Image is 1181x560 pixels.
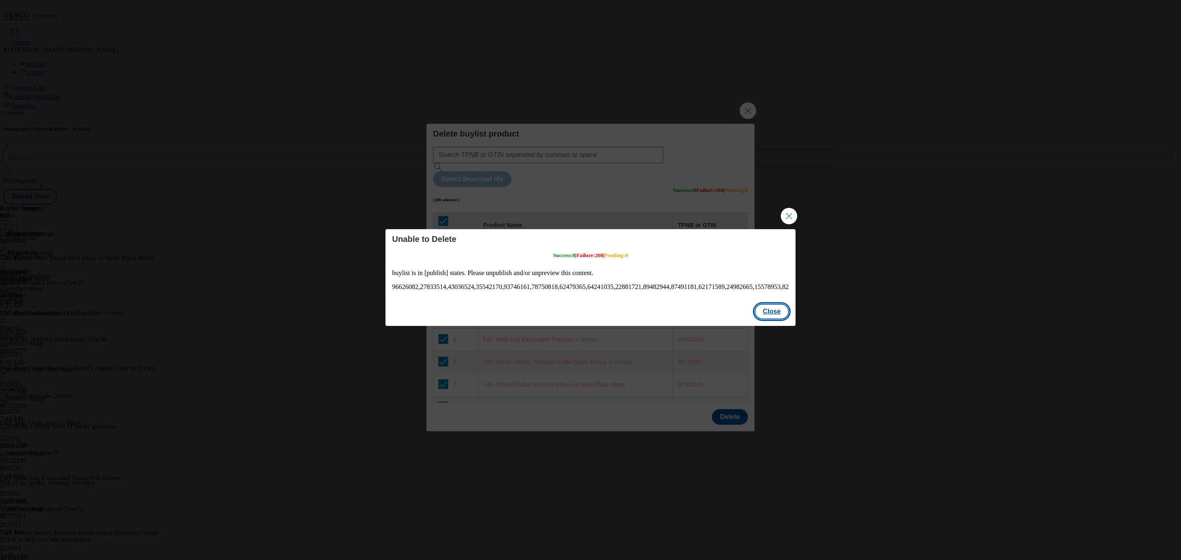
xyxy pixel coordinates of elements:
p: 96626082,27833514,43036524,35542170,93746161,78750818,62479365,64241035,22881721,89482944,8749118... [392,283,789,291]
p: buylist is in [publish] states. Please unpublish and/or unpreview this content. [392,269,789,277]
span: Pending : 0 [604,252,628,258]
h5: | | [553,252,628,259]
span: Success : 0 [553,252,575,258]
div: Modal [385,229,796,326]
span: Failure : 208 [576,252,603,258]
h4: Unable to Delete [392,234,789,244]
button: Close Modal [781,208,797,224]
button: Close [755,304,789,319]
